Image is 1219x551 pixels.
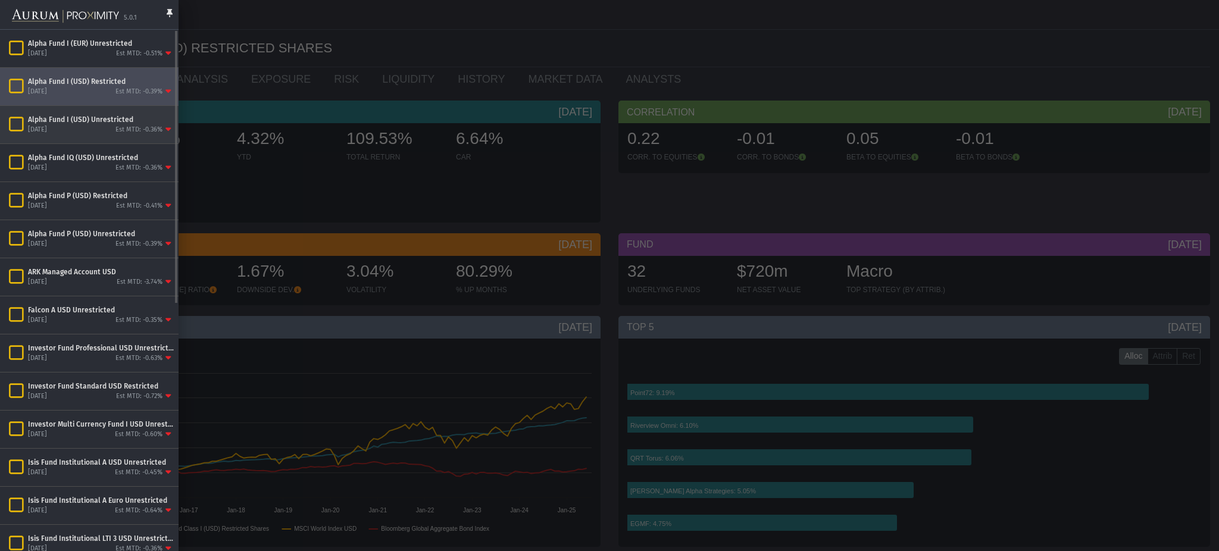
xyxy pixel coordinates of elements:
[124,14,137,23] div: 5.0.1
[28,87,47,96] div: [DATE]
[28,153,174,162] div: Alpha Fund IQ (USD) Unrestricted
[115,240,162,249] div: Est MTD: -0.39%
[116,49,162,58] div: Est MTD: -0.51%
[28,458,174,467] div: Isis Fund Institutional A USD Unrestricted
[116,392,162,401] div: Est MTD: -0.72%
[28,392,47,401] div: [DATE]
[28,316,47,325] div: [DATE]
[28,305,174,315] div: Falcon A USD Unrestricted
[28,115,174,124] div: Alpha Fund I (USD) Unrestricted
[28,77,174,86] div: Alpha Fund I (USD) Restricted
[28,343,174,353] div: Investor Fund Professional USD Unrestricted
[117,278,162,287] div: Est MTD: -3.74%
[115,87,162,96] div: Est MTD: -0.39%
[28,534,174,543] div: Isis Fund Institutional LTI 3 USD Unrestricted
[28,430,47,439] div: [DATE]
[28,202,47,211] div: [DATE]
[115,164,162,173] div: Est MTD: -0.36%
[28,354,47,363] div: [DATE]
[28,39,174,48] div: Alpha Fund I (EUR) Unrestricted
[28,240,47,249] div: [DATE]
[115,468,162,477] div: Est MTD: -0.45%
[28,191,174,201] div: Alpha Fund P (USD) Restricted
[28,506,47,515] div: [DATE]
[28,381,174,391] div: Investor Fund Standard USD Restricted
[28,126,47,134] div: [DATE]
[28,468,47,477] div: [DATE]
[115,354,162,363] div: Est MTD: -0.63%
[28,278,47,287] div: [DATE]
[28,229,174,239] div: Alpha Fund P (USD) Unrestricted
[115,430,162,439] div: Est MTD: -0.60%
[28,496,174,505] div: Isis Fund Institutional A Euro Unrestricted
[28,267,174,277] div: ARK Managed Account USD
[115,126,162,134] div: Est MTD: -0.36%
[115,316,162,325] div: Est MTD: -0.35%
[28,49,47,58] div: [DATE]
[12,3,119,29] img: Aurum-Proximity%20white.svg
[115,506,162,515] div: Est MTD: -0.64%
[28,164,47,173] div: [DATE]
[28,419,174,429] div: Investor Multi Currency Fund I USD Unrestricted
[116,202,162,211] div: Est MTD: -0.41%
